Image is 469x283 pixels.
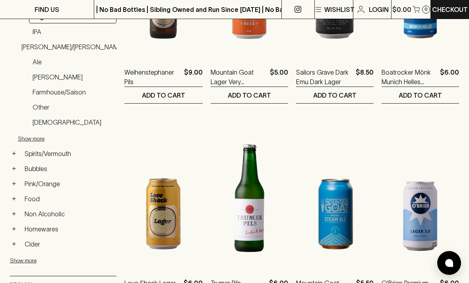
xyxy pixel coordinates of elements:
[21,193,116,206] a: Food
[142,91,185,100] p: ADD TO CART
[10,195,18,203] button: +
[29,56,116,69] a: Ale
[296,128,374,267] img: Mountain Goat Organic Steam Ale
[29,101,116,114] a: Other
[10,225,18,233] button: +
[21,208,116,221] a: Non Alcoholic
[21,177,116,191] a: Pink/Orange
[211,87,288,104] button: ADD TO CART
[21,238,116,251] a: Cider
[124,87,203,104] button: ADD TO CART
[35,5,59,14] p: FIND US
[124,68,181,87] a: Weihenstephaner Pils
[211,128,288,267] img: Trumer Pils
[29,71,116,84] a: [PERSON_NAME]
[356,68,374,87] p: $8.50
[440,68,459,87] p: $6.00
[445,259,453,267] img: bubble-icon
[392,5,411,14] p: $0.00
[324,5,355,14] p: Wishlist
[10,241,18,248] button: +
[382,87,459,104] button: ADD TO CART
[21,162,116,176] a: Bubbles
[211,68,267,87] a: Mountain Goat Lager Very Enjoyable Beer
[10,150,18,158] button: +
[29,86,116,99] a: Farmhouse/Saison
[29,25,116,39] a: IPA
[124,128,203,267] img: Love Shack Lager
[10,180,18,188] button: +
[369,5,389,14] p: Login
[432,5,468,14] p: Checkout
[21,223,116,236] a: Homewares
[296,68,353,87] a: Sailors Grave Dark Emu Dark Lager
[296,87,374,104] button: ADD TO CART
[10,165,18,173] button: +
[18,40,127,54] a: [PERSON_NAME]/[PERSON_NAME]
[228,91,271,100] p: ADD TO CART
[10,253,114,269] button: Show more
[399,91,442,100] p: ADD TO CART
[313,91,357,100] p: ADD TO CART
[29,116,116,129] a: [DEMOGRAPHIC_DATA]
[424,7,428,12] p: 0
[184,68,203,87] p: $9.00
[382,128,459,267] img: O'Brien Premium Gluten-Free Lager
[18,131,122,147] button: Show more
[21,147,116,161] a: Spirits/Vermouth
[270,68,288,87] p: $5.00
[10,210,18,218] button: +
[382,68,437,87] a: Boatrocker Mönk Munich Helles Lager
